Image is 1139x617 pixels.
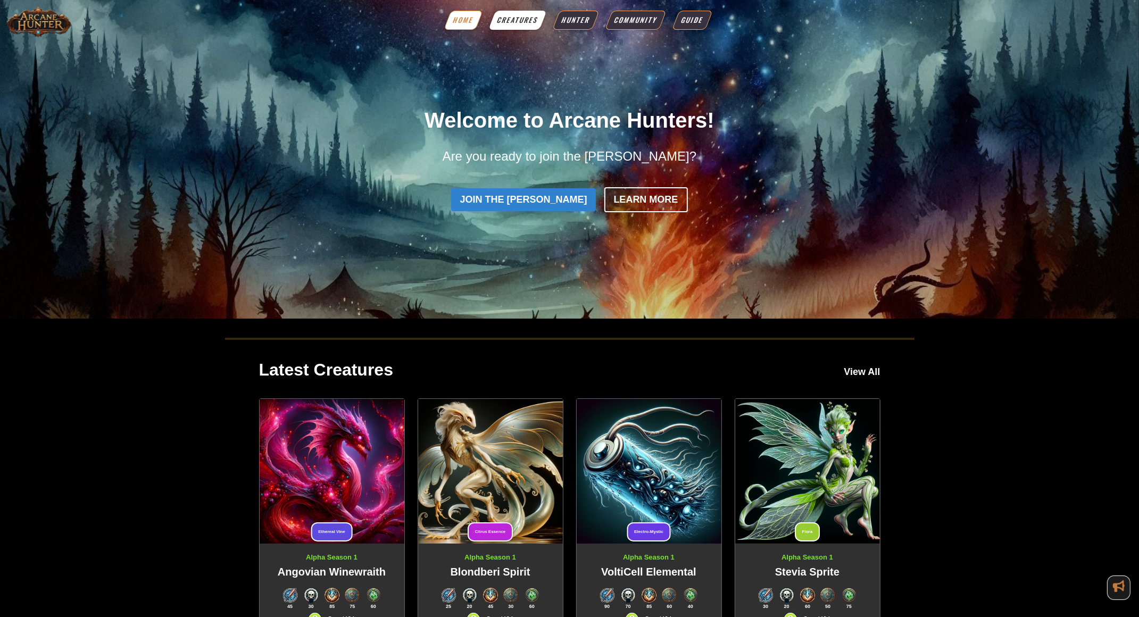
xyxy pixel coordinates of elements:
[844,365,880,379] a: View All
[800,587,816,603] img: Power Level
[468,522,513,541] span: Citrus Essence
[440,587,456,603] img: Attack Ability
[795,522,820,541] span: Flora
[488,11,547,30] a: Creatures
[259,359,394,381] h2: Latest Creatures
[303,587,319,603] img: Danger Level
[524,603,540,611] p: 60
[604,187,688,212] a: Learn more
[599,587,615,603] img: Attack Ability
[744,552,871,563] p: Alpha Season 1
[344,587,360,603] img: Protective Ability
[585,565,713,579] h3: VoltiCell Elemental
[627,522,671,541] span: Electro-Mystic
[683,603,699,611] p: 40
[427,565,554,579] h3: Blondberi Spirit
[779,603,795,611] p: 20
[324,587,340,603] img: Power Level
[672,11,713,30] a: Guide
[585,552,713,563] p: Alpha Season 1
[282,603,298,611] p: 45
[844,366,880,377] span: View All
[735,399,880,544] img: New Creature
[820,603,836,611] p: 50
[357,106,783,134] h1: Welcome to Arcane Hunters!
[5,5,72,38] img: Arcane Hunter Title
[841,603,857,611] p: 75
[344,603,360,611] p: 75
[641,603,657,611] p: 85
[357,147,783,166] div: Are you ready to join the [PERSON_NAME]?
[524,587,540,603] img: Regenerative Ability
[260,399,404,544] img: New Creature
[311,522,353,541] span: Ethereal Vine
[605,11,667,30] a: Community
[462,603,478,611] p: 20
[620,603,636,611] p: 70
[503,587,519,603] img: Protective Ability
[303,603,319,611] p: 30
[758,603,774,611] p: 30
[365,603,381,611] p: 60
[612,15,659,26] span: Community
[599,603,615,611] p: 90
[679,15,705,26] span: Guide
[451,15,475,26] span: Home
[552,11,600,30] a: Hunter
[427,552,554,563] p: Alpha Season 1
[418,399,563,544] img: New Creature
[268,565,396,579] h3: Angovian Winewraith
[641,587,657,603] img: Power Level
[560,15,592,26] span: Hunter
[744,565,871,579] h3: Stevia Sprite
[268,552,396,563] p: Alpha Season 1
[661,603,677,611] p: 60
[820,587,836,603] img: Protective Ability
[841,587,857,603] img: Regenerative Ability
[324,603,340,611] p: 85
[282,587,298,603] img: Attack Ability
[440,603,456,611] p: 25
[683,587,699,603] img: Regenerative Ability
[800,603,816,611] p: 60
[444,11,483,30] a: Home
[365,587,381,603] img: Regenerative Ability
[620,587,636,603] img: Danger Level
[577,399,721,544] img: New Creature
[661,587,677,603] img: Protective Ability
[495,15,539,26] span: Creatures
[483,603,498,611] p: 45
[779,587,795,603] img: Danger Level
[758,587,774,603] img: Attack Ability
[503,603,519,611] p: 30
[462,587,478,603] img: Danger Level
[483,587,498,603] img: Power Level
[451,188,595,211] a: Join the [PERSON_NAME]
